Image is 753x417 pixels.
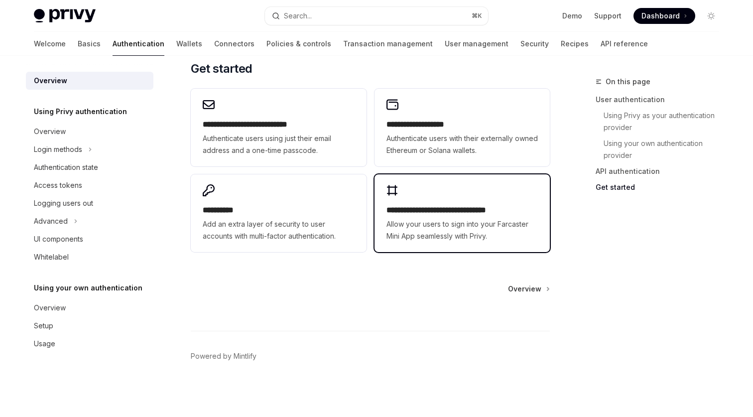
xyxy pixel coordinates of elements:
a: Access tokens [26,176,153,194]
a: **** **** **** ****Authenticate users with their externally owned Ethereum or Solana wallets. [375,89,550,166]
span: Dashboard [641,11,680,21]
div: UI components [34,233,83,245]
span: Authenticate users using just their email address and a one-time passcode. [203,133,354,156]
span: Authenticate users with their externally owned Ethereum or Solana wallets. [386,133,538,156]
div: Overview [34,75,67,87]
a: Overview [26,72,153,90]
div: Search... [284,10,312,22]
a: Wallets [176,32,202,56]
div: Access tokens [34,179,82,191]
a: Security [520,32,549,56]
span: Overview [508,284,541,294]
div: Login methods [34,143,82,155]
div: Advanced [34,215,68,227]
a: Whitelabel [26,248,153,266]
a: Logging users out [26,194,153,212]
img: light logo [34,9,96,23]
a: Welcome [34,32,66,56]
a: Overview [26,123,153,140]
a: Policies & controls [266,32,331,56]
a: Basics [78,32,101,56]
button: Advanced [26,212,153,230]
a: User authentication [596,92,727,108]
a: UI components [26,230,153,248]
div: Logging users out [34,197,93,209]
h5: Using your own authentication [34,282,142,294]
span: Add an extra layer of security to user accounts with multi-factor authentication. [203,218,354,242]
a: Setup [26,317,153,335]
span: On this page [606,76,650,88]
a: Recipes [561,32,589,56]
a: Demo [562,11,582,21]
a: Connectors [214,32,254,56]
a: Dashboard [633,8,695,24]
a: API reference [601,32,648,56]
a: Support [594,11,622,21]
div: Overview [34,302,66,314]
div: Overview [34,126,66,138]
button: Login methods [26,140,153,158]
a: Using Privy as your authentication provider [596,108,727,136]
div: Setup [34,320,53,332]
span: ⌘ K [472,12,482,20]
a: Using your own authentication provider [596,136,727,163]
a: Powered by Mintlify [191,351,256,361]
a: Authentication state [26,158,153,176]
a: User management [445,32,508,56]
div: Whitelabel [34,251,69,263]
button: Toggle dark mode [703,8,719,24]
span: Get started [191,61,252,77]
a: Overview [26,299,153,317]
div: Usage [34,338,55,350]
h5: Using Privy authentication [34,106,127,118]
a: Get started [596,179,727,195]
a: **** *****Add an extra layer of security to user accounts with multi-factor authentication. [191,174,366,252]
a: Authentication [113,32,164,56]
button: Search...⌘K [265,7,488,25]
a: Transaction management [343,32,433,56]
div: Authentication state [34,161,98,173]
a: Usage [26,335,153,353]
a: Overview [508,284,549,294]
a: API authentication [596,163,727,179]
span: Allow your users to sign into your Farcaster Mini App seamlessly with Privy. [386,218,538,242]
